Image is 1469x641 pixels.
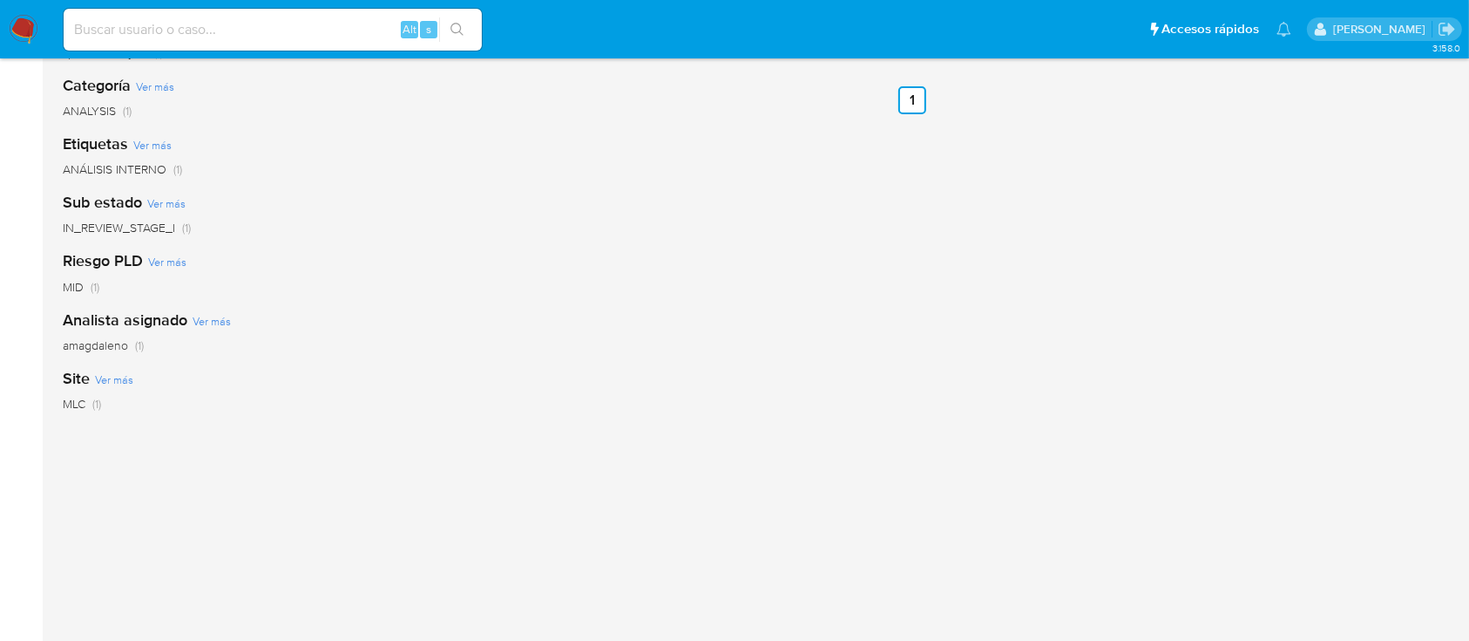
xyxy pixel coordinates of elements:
p: aline.magdaleno@mercadolibre.com [1333,21,1432,38]
input: Buscar usuario o caso... [64,18,482,41]
a: Salir [1438,20,1456,38]
span: Accesos rápidos [1161,20,1259,38]
span: Alt [403,21,416,38]
button: search-icon [439,17,475,42]
span: s [426,21,431,38]
a: Notificaciones [1276,22,1291,37]
span: 3.158.0 [1432,41,1460,55]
